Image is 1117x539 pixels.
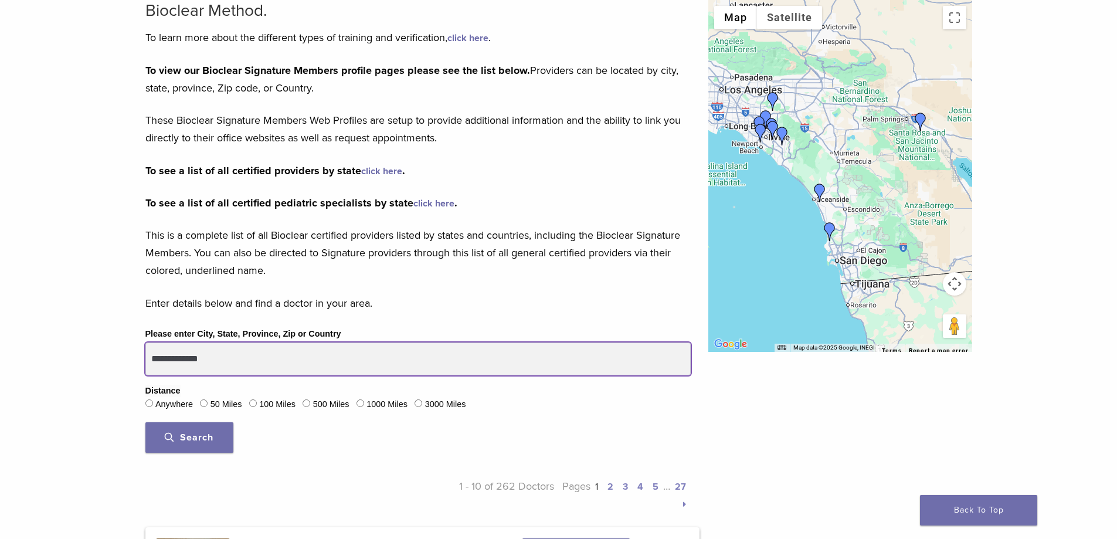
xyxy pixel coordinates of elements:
label: Anywhere [155,398,193,411]
label: Please enter City, State, Province, Zip or Country [145,328,341,341]
button: Map camera controls [943,272,966,296]
a: 2 [607,481,613,493]
a: click here [361,165,402,177]
a: click here [447,32,488,44]
div: Dr. Eddie Kao [756,110,775,129]
label: 100 Miles [259,398,296,411]
a: Back To Top [920,495,1037,526]
div: Rice Dentistry [763,121,782,140]
legend: Distance [145,385,181,398]
p: Pages [554,477,691,513]
label: 3000 Miles [425,398,466,411]
img: Google [711,337,750,352]
p: Enter details below and find a doctor in your area. [145,294,691,312]
label: 500 Miles [313,398,349,411]
div: Dr. Rajeev Prasher [763,92,782,111]
span: Map data ©2025 Google, INEGI [793,344,875,351]
a: 1 [595,481,598,493]
button: Show street map [714,6,757,29]
div: Dr. Michael Thylin [810,184,829,202]
label: 1000 Miles [366,398,408,411]
p: To learn more about the different types of training and verification, . [145,29,691,46]
p: This is a complete list of all Bioclear certified providers listed by states and countries, inclu... [145,226,691,279]
div: Dr. Randy Fong [750,116,769,135]
a: click here [413,198,454,209]
strong: To view our Bioclear Signature Members profile pages please see the list below. [145,64,530,77]
label: 50 Miles [211,398,242,411]
button: Toggle fullscreen view [943,6,966,29]
a: 3 [623,481,628,493]
a: 27 [675,481,686,493]
button: Drag Pegman onto the map to open Street View [943,314,966,338]
span: … [663,480,670,493]
a: 4 [637,481,643,493]
a: Open this area in Google Maps (opens a new window) [711,337,750,352]
strong: To see a list of all certified providers by state . [145,164,405,177]
button: Search [145,422,233,453]
div: Dr. Frank Raymer [762,118,781,137]
div: Dr. James Chau [751,124,770,143]
p: 1 - 10 of 262 Doctors [418,477,555,513]
div: Dr. David Eshom [820,222,839,241]
a: Report a map error [909,347,969,354]
button: Show satellite imagery [757,6,822,29]
div: Dr. Vanessa Cruz [773,127,792,145]
p: These Bioclear Signature Members Web Profiles are setup to provide additional information and the... [145,111,691,147]
button: Keyboard shortcuts [778,344,786,352]
strong: To see a list of all certified pediatric specialists by state . [145,196,457,209]
div: Dr. Assal Aslani [911,113,930,131]
a: 5 [653,481,658,493]
span: Search [165,432,213,443]
p: Providers can be located by city, state, province, Zip code, or Country. [145,62,691,97]
a: Terms (opens in new tab) [882,347,902,354]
